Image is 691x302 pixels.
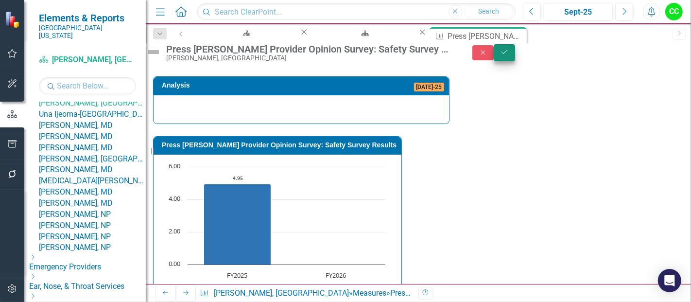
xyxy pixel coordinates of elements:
a: [PERSON_NAME], MD [39,164,146,176]
a: Una Ijeoma-[GEOGRAPHIC_DATA], [GEOGRAPHIC_DATA] [39,109,146,120]
input: Search ClearPoint... [197,3,516,20]
h3: Analysis [162,82,297,89]
h3: Press [PERSON_NAME] Provider Opinion Survey: Safety Survey Results [162,142,397,149]
g: Value, series 2 of 3. Bar series with 2 bars. [204,167,337,265]
a: [PERSON_NAME], NP [39,231,146,243]
text: 4.95 [233,175,243,181]
button: Search [465,5,513,18]
div: Sept-25 [547,6,609,18]
input: Search Below... [39,77,136,94]
text: 2.00 [169,227,180,235]
small: [GEOGRAPHIC_DATA][US_STATE] [39,24,136,40]
a: [MEDICAL_DATA][PERSON_NAME], [GEOGRAPHIC_DATA] [39,176,146,187]
span: [DATE]-25 [414,83,445,91]
text: FY2026 [326,271,346,280]
a: [PERSON_NAME], NP [39,209,146,220]
div: Press [PERSON_NAME] Provider Opinion Survey: Safety Survey Results [448,30,524,42]
div: » » [200,288,411,299]
g: FYTD Average, series 1 of 3. Line with 2 data points. [235,182,239,186]
a: [PERSON_NAME], [GEOGRAPHIC_DATA] [214,288,349,298]
a: [PERSON_NAME], MD [39,142,146,154]
img: Not Defined [146,44,161,60]
a: [PERSON_NAME], MD [39,187,146,198]
text: 6.00 [169,161,180,170]
div: [PERSON_NAME], MD Dashboard [200,36,291,49]
a: [PERSON_NAME], NP [39,220,146,231]
span: Search [478,7,499,15]
a: [PERSON_NAME], MD Dashboard [191,27,299,39]
div: Press [PERSON_NAME] Provider Opinion Survey: Safety Survey Results [166,44,453,54]
g: Goal, series 3 of 3. Line with 2 data points. [235,181,239,185]
a: [PERSON_NAME], [GEOGRAPHIC_DATA] [39,54,136,66]
img: ClearPoint Strategy [5,11,22,28]
text: 4.00 [169,194,180,203]
a: [PERSON_NAME], MD [39,120,146,131]
a: [PERSON_NAME], MD Dashboard [309,27,417,39]
text: 0.00 [169,259,180,268]
div: [PERSON_NAME], MD Dashboard [318,36,409,49]
button: Sept-25 [544,3,613,20]
a: Emergency Providers [29,262,146,273]
div: Open Intercom Messenger [658,269,681,292]
a: [PERSON_NAME], NP [39,242,146,253]
a: [PERSON_NAME], MD [39,198,146,209]
span: Elements & Reports [39,12,136,24]
a: [PERSON_NAME], MD [39,131,146,142]
a: [PERSON_NAME], [GEOGRAPHIC_DATA] [39,98,146,109]
path: FY2025, 4.95. Value. [204,184,271,265]
button: CC [665,3,683,20]
a: [PERSON_NAME], [GEOGRAPHIC_DATA] [39,154,146,165]
div: Press [PERSON_NAME] Provider Opinion Survey: Safety Survey Results [390,288,632,298]
a: Measures [353,288,386,298]
div: [PERSON_NAME], [GEOGRAPHIC_DATA] [166,54,453,62]
a: Ear, Nose, & Throat Services [29,281,146,292]
text: FY2025 [227,271,247,280]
